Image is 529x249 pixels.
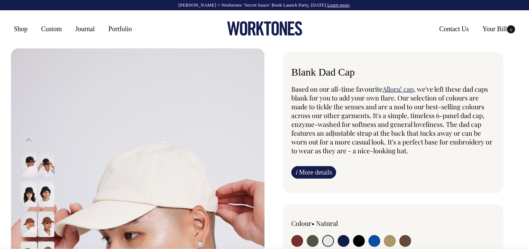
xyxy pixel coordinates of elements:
[382,85,414,94] a: Allora! cap
[316,219,338,228] label: Natural
[72,22,98,36] a: Journal
[21,182,37,207] img: black
[291,219,373,228] div: Colour
[507,25,515,33] span: 0
[105,22,135,36] a: Portfolio
[312,219,314,228] span: •
[291,85,382,94] span: Based on our all-time favourite
[38,182,54,207] img: black
[38,22,65,36] a: Custom
[7,3,522,8] div: [PERSON_NAME] × Worktones ‘Secret Sauce’ Book Launch Party, [DATE]. .
[295,168,297,176] span: i
[327,2,349,8] a: Learn more
[21,212,37,237] img: chocolate
[38,212,54,237] img: chocolate
[291,67,495,78] h6: Blank Dad Cap
[21,151,37,177] img: black
[291,166,336,179] a: iMore details
[291,85,492,155] span: , we've left these dad caps blank for you to add your own flare. Our selection of colours are mad...
[11,22,30,36] a: Shop
[38,151,54,177] img: black
[23,132,34,149] button: Previous
[479,22,518,36] a: Your Bill0
[436,22,472,36] a: Contact Us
